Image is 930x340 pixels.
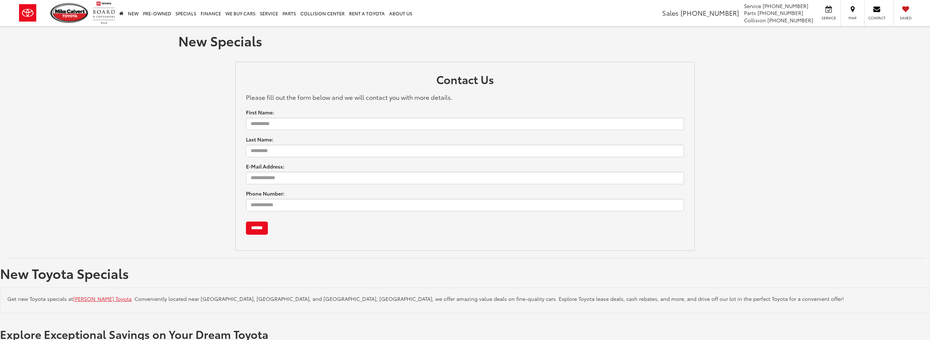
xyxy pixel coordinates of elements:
h2: Contact Us [246,73,684,89]
p: Please fill out the form below and we will contact you with more details. [246,92,684,101]
label: E-Mail Address: [246,163,284,170]
span: Collision [744,16,766,24]
label: Last Name: [246,136,273,143]
span: [PHONE_NUMBER] [763,2,808,10]
span: Saved [897,15,914,20]
span: Contact [868,15,885,20]
span: [PHONE_NUMBER] [758,9,803,16]
a: [PERSON_NAME] Toyota [73,295,132,302]
span: Sales [662,8,679,18]
label: First Name: [246,109,274,116]
p: Get new Toyota specials at . Conveniently located near [GEOGRAPHIC_DATA], [GEOGRAPHIC_DATA], and ... [7,295,923,302]
span: Service [820,15,837,20]
span: [PHONE_NUMBER] [767,16,813,24]
img: Mike Calvert Toyota [50,3,89,23]
span: Map [844,15,861,20]
span: [PHONE_NUMBER] [680,8,739,18]
span: Service [744,2,761,10]
label: Phone Number: [246,190,284,197]
span: Parts [744,9,756,16]
h1: New Specials [178,33,752,48]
